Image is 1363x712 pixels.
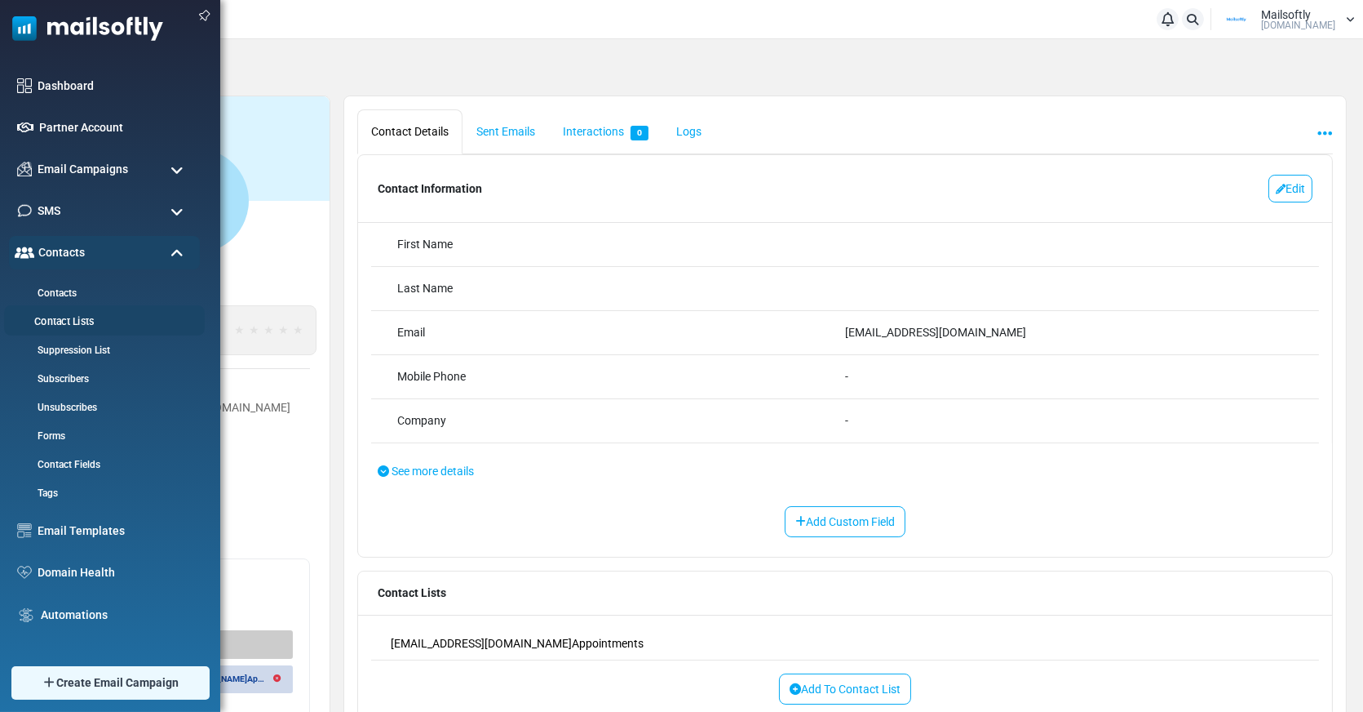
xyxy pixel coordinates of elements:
a: Email Templates [38,523,192,540]
a: Suppression List [9,343,196,358]
span: ★ [263,322,274,339]
a: Contact Lists [4,314,200,330]
span: ★ [234,322,245,339]
div: Mobile Phone [397,368,845,385]
p: Contact Lists [358,572,1332,615]
img: email-templates-icon.svg [17,523,32,538]
div: - [845,412,1293,429]
img: contacts-icon-active.svg [15,247,34,258]
a: Sent Emails [462,109,549,154]
img: campaigns-icon.png [17,162,32,176]
div: Email [397,324,845,341]
span: ★ [293,322,303,339]
a: Forms [9,429,196,443]
a: Unsubscribes [9,400,196,415]
a: Remove Tag [273,675,281,684]
p: Contact Information [378,180,482,198]
span: SMS [38,202,60,220]
span: [DOMAIN_NAME] [1261,20,1335,30]
a: Contact Details [357,109,462,154]
div: - [845,368,1293,385]
div: Last Name [397,280,845,297]
a: User Logo Mailsoftly [DOMAIN_NAME] [1216,7,1355,32]
span: ★ [249,322,259,339]
img: dashboard-icon.svg [17,78,32,93]
a: Dashboard [38,78,192,95]
a: Subscribers [9,372,196,386]
span: Contacts [38,244,85,261]
img: domain-health-icon.svg [17,566,32,579]
span: Mailsoftly [1261,9,1311,20]
span: Create Email Campaign [56,674,179,692]
a: [EMAIL_ADDRESS][DOMAIN_NAME]Appointments [391,635,644,652]
img: User Logo [1216,7,1257,32]
a: Contact Fields [9,457,196,472]
span: 0 [631,126,648,140]
a: Partner Account [39,119,192,136]
div: Company [397,412,845,429]
a: Domain Health [38,564,192,581]
img: workflow.svg [17,606,35,625]
div: [EMAIL_ADDRESS][DOMAIN_NAME] [845,324,1293,341]
span: ★ [278,322,289,339]
a: Edit [1268,175,1312,202]
a: Contacts [9,286,196,300]
img: sms-icon.png [17,203,32,218]
div: First Name [397,236,845,253]
span: translation missing: en.Logs [676,125,701,138]
a: Add To Contact List [779,674,911,705]
span: See more details [392,465,474,478]
a: Interactions [549,109,662,154]
a: Add Custom Field [785,506,905,537]
a: Tags [9,486,196,501]
span: Email Campaigns [38,161,128,178]
a: Automations [41,607,192,624]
